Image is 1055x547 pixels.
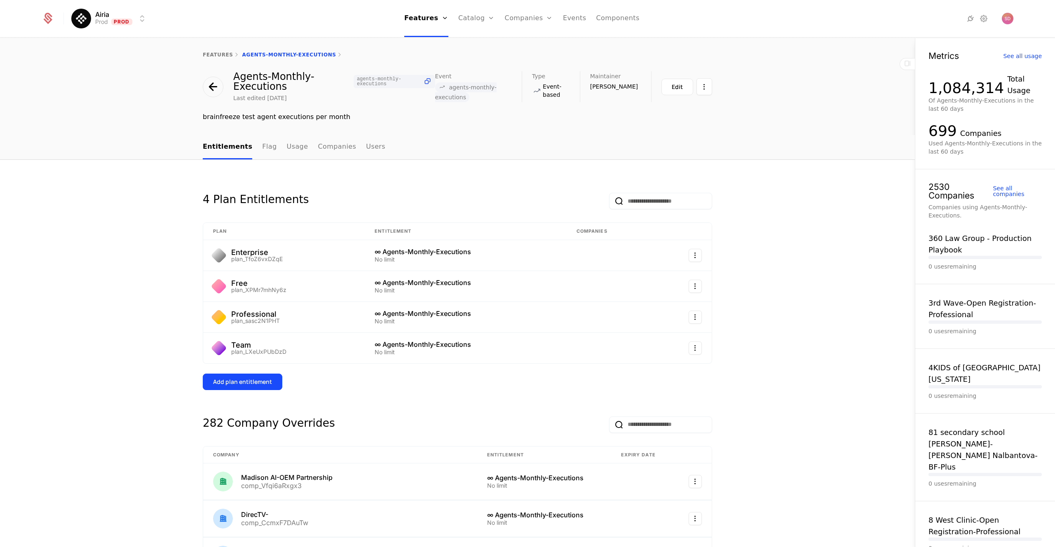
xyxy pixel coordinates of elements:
a: Flag [262,135,277,159]
img: Airia [71,9,91,28]
button: Select action [689,475,702,488]
div: DirecTV- [241,511,308,518]
div: comp_Vfqi6aRxgx3 [241,482,333,489]
div: 699 [928,123,957,139]
div: Of Agents-Monthly-Executions in the last 60 days [928,96,1042,113]
button: Select action [689,311,702,324]
div: No limit [375,318,556,324]
th: Entitlement [365,223,566,240]
th: Companies [567,223,654,240]
div: Last edited [DATE] [233,94,287,102]
div: ∞ Agents-Monthly-Executions [375,279,556,286]
div: plan_XPMr7mhNy6z [231,287,286,293]
button: Open user button [1002,13,1013,24]
div: Add plan entitlement [213,378,272,386]
a: Integrations [966,14,975,23]
div: Prod [95,18,108,26]
div: Agents-Monthly-Executions [233,72,435,91]
span: Maintainer [590,73,621,79]
ul: Choose Sub Page [203,135,385,159]
button: Select action [689,341,702,355]
span: agents-monthly-executions [435,84,497,101]
div: See all usage [1003,53,1042,59]
div: Used Agents-Monthly-Executions in the last 60 days [928,139,1042,156]
span: Type [532,73,545,79]
div: ∞ Agents-Monthly-Executions [375,310,556,317]
img: Svetoslav Dodev [1002,13,1013,24]
div: ∞ Agents-Monthly-Executions [375,248,556,255]
div: 1,084,314 [928,80,1004,96]
div: Team [231,341,286,349]
a: Settings [979,14,989,23]
th: Plan [203,223,365,240]
div: Edit [672,83,683,91]
div: 0 uses remaining [928,392,1042,400]
button: Select action [689,280,702,293]
span: Airia [95,11,109,18]
button: Add plan entitlement [203,374,282,390]
button: 3rd Wave-Open Registration-Professional [928,297,1042,320]
div: ∞ Agents-Monthly-Executions [487,512,601,518]
div: No limit [487,520,601,526]
a: Entitlements [203,135,252,159]
div: 0 uses remaining [928,479,1042,488]
div: Professional [231,311,280,318]
div: No limit [487,483,601,489]
div: plan_TfoZ6vxDZqE [231,256,283,262]
a: features [203,52,233,58]
div: 2530 Companies [928,182,993,200]
div: brainfreeze test agent executions per month [203,112,712,122]
button: Select action [689,249,702,262]
div: plan_sasc2N1PHT [231,318,280,324]
div: No limit [375,257,556,262]
div: Enterprise [231,249,283,256]
div: comp_CcmxF7DAuTw [241,519,308,526]
div: Free [231,280,286,287]
div: Total Usage [1007,73,1042,96]
img: Madison AI-OEM Partnership [213,472,233,491]
span: Event-based [543,82,567,99]
div: ∞ Agents-Monthly-Executions [487,475,601,481]
div: Companies using Agents-Monthly-Executions. [928,203,1042,220]
a: Companies [318,135,356,159]
a: Usage [287,135,308,159]
span: Prod [111,19,132,25]
div: No limit [375,349,556,355]
th: Expiry date [611,446,674,464]
div: 0 uses remaining [928,327,1042,335]
div: ∞ Agents-Monthly-Executions [375,341,556,348]
button: Select action [689,512,702,525]
button: 8 West Clinic-Open Registration-Professional [928,514,1042,538]
button: Edit [661,79,693,95]
div: No limit [375,288,556,293]
span: Event [435,73,452,79]
button: 360 Law Group - Production Playbook [928,233,1042,256]
div: Companies [960,128,1001,139]
button: 4KIDS of [GEOGRAPHIC_DATA][US_STATE] [928,362,1042,385]
th: Entitlement [477,446,611,464]
th: Company [203,446,477,464]
button: 81 secondary school [PERSON_NAME]-[PERSON_NAME] Nalbantova-BF-Plus [928,427,1042,473]
div: See all companies [993,185,1042,197]
div: Madison AI-OEM Partnership [241,474,333,481]
button: Select environment [74,9,147,28]
div: 282 Company Overrides [203,416,335,433]
span: [PERSON_NAME] [590,82,638,91]
span: agents-monthly-executions [357,77,420,86]
div: 0 uses remaining [928,262,1042,271]
div: Metrics [928,51,959,60]
nav: Main [203,135,712,159]
img: DirecTV- [213,509,233,528]
div: 4 Plan Entitlements [203,193,309,209]
div: plan_LXeUxPUbDzD [231,349,286,355]
button: Select action [696,78,712,95]
a: Users [366,135,385,159]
